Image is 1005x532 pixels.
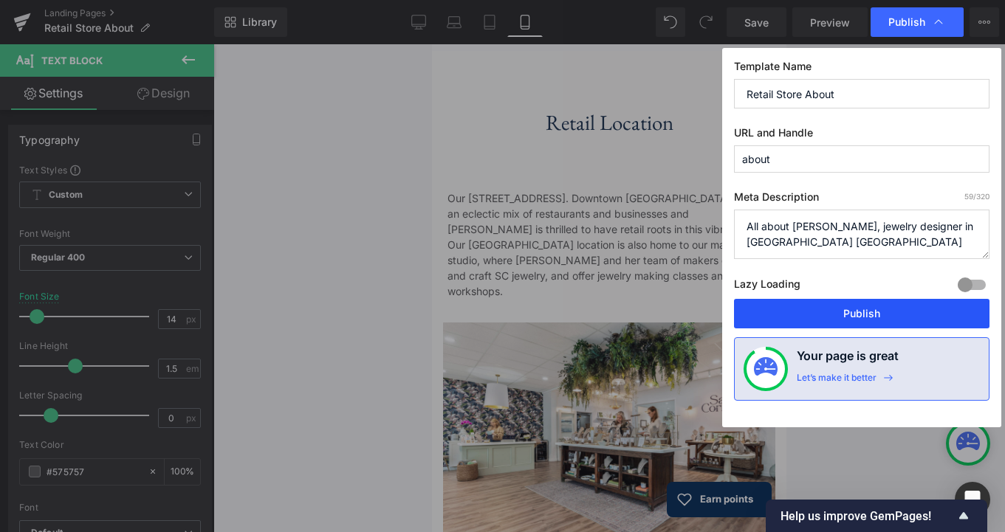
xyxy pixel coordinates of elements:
[964,192,989,201] span: /320
[797,372,877,391] div: Let’s make it better
[781,509,955,523] span: Help us improve GemPages!
[267,448,322,463] span: Earn points
[797,347,899,372] h4: Your page is great
[734,190,989,210] label: Meta Description
[964,192,973,201] span: 59
[734,210,989,259] textarea: All about [PERSON_NAME], jewelry designer in [GEOGRAPHIC_DATA] [GEOGRAPHIC_DATA]
[754,357,778,381] img: onboarding-status.svg
[15,136,340,255] div: Our [STREET_ADDRESS]. Downtown [GEOGRAPHIC_DATA] offers an eclectic mix of restaurants and busine...
[734,299,989,328] button: Publish
[781,507,973,525] button: Show survey - Help us improve GemPages!
[734,60,989,79] label: Template Name
[955,482,990,517] div: Open Intercom Messenger
[888,15,925,29] span: Publish
[734,126,989,145] label: URL and Handle
[734,274,800,299] label: Lazy Loading
[37,66,318,91] h1: Retail Location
